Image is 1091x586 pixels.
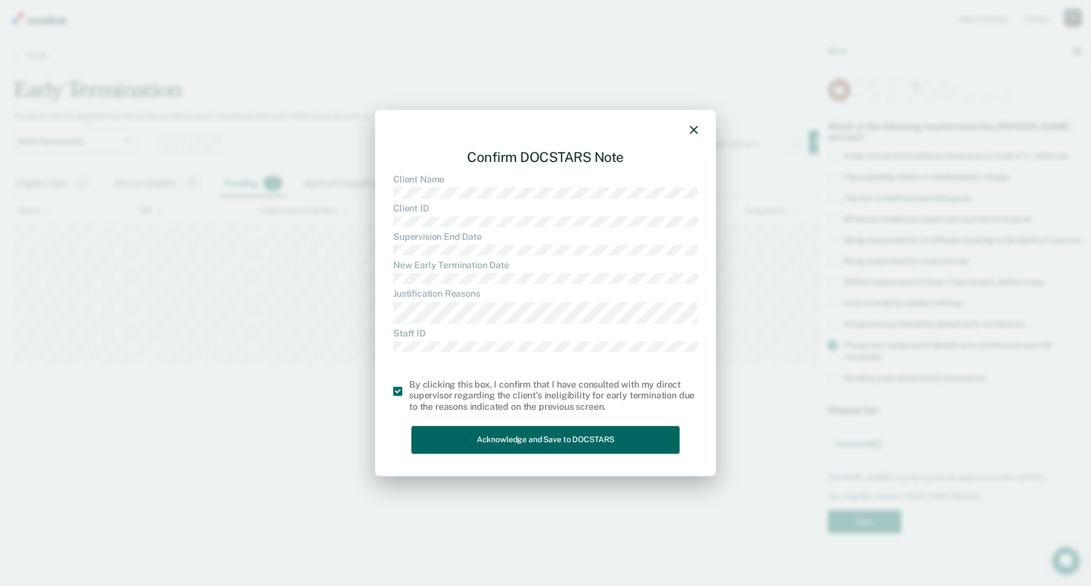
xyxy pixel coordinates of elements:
dt: Client ID [393,203,698,214]
dt: Staff ID [393,328,698,339]
dt: Justification Reasons [393,289,698,300]
dt: Supervision End Date [393,231,698,242]
dt: Client Name [393,174,698,185]
div: Confirm DOCSTARS Note [393,140,698,174]
div: By clicking this box, I confirm that I have consulted with my direct supervisor regarding the cli... [409,380,698,413]
button: Acknowledge and Save to DOCSTARS [411,426,680,454]
dt: New Early Termination Date [393,260,698,271]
